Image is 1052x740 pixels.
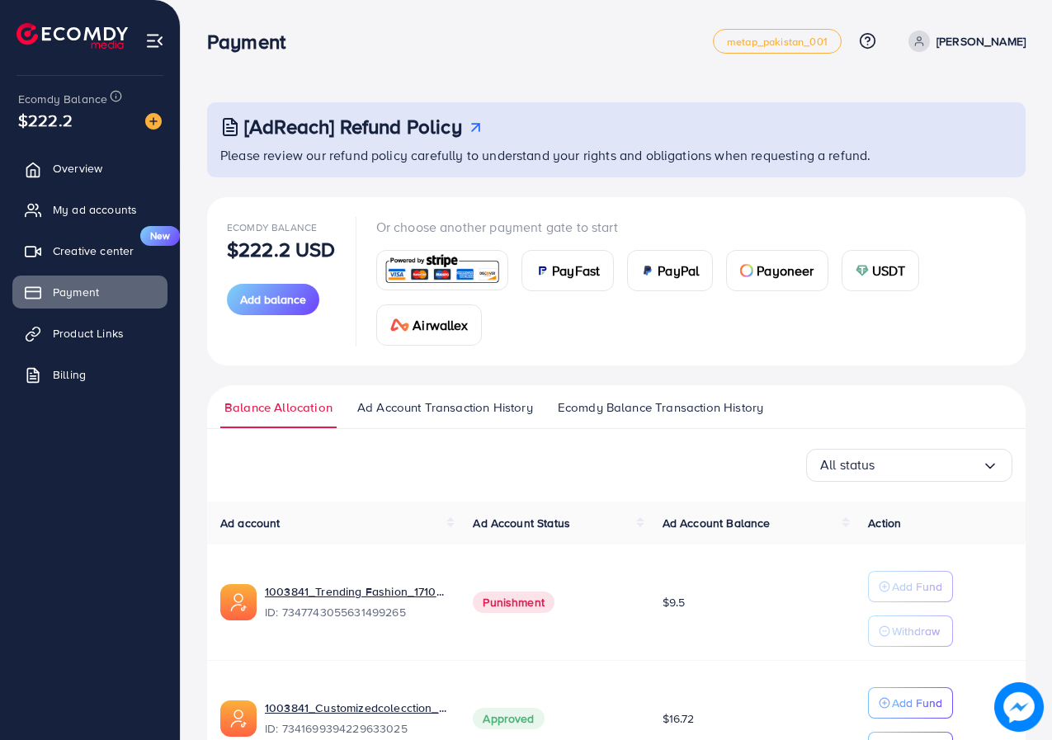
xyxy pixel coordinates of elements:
[220,515,281,531] span: Ad account
[53,201,137,218] span: My ad accounts
[740,264,753,277] img: card
[265,583,446,600] a: 1003841_Trending Fashion_1710779767967
[936,31,1026,51] p: [PERSON_NAME]
[552,261,600,280] span: PayFast
[145,31,164,50] img: menu
[473,515,570,531] span: Ad Account Status
[713,29,842,54] a: metap_pakistan_001
[220,584,257,620] img: ic-ads-acc.e4c84228.svg
[658,261,699,280] span: PayPal
[53,366,86,383] span: Billing
[240,291,306,308] span: Add balance
[806,449,1012,482] div: Search for option
[663,710,695,727] span: $16.72
[535,264,549,277] img: card
[473,592,554,613] span: Punishment
[868,615,953,647] button: Withdraw
[627,250,713,291] a: cardPayPal
[892,621,940,641] p: Withdraw
[220,145,1016,165] p: Please review our refund policy carefully to understand your rights and obligations when requesti...
[12,358,167,391] a: Billing
[820,452,875,478] span: All status
[473,708,544,729] span: Approved
[868,571,953,602] button: Add Fund
[145,113,162,130] img: image
[227,284,319,315] button: Add balance
[868,515,901,531] span: Action
[641,264,654,277] img: card
[357,398,533,417] span: Ad Account Transaction History
[872,261,906,280] span: USDT
[12,276,167,309] a: Payment
[376,217,1006,237] p: Or choose another payment gate to start
[265,700,446,716] a: 1003841_Customizedcolecction_1709372613954
[53,160,102,177] span: Overview
[227,239,336,259] p: $222.2 USD
[892,693,942,713] p: Add Fund
[224,398,333,417] span: Balance Allocation
[757,261,814,280] span: Payoneer
[265,583,446,621] div: <span class='underline'>1003841_Trending Fashion_1710779767967</span></br>7347743055631499265
[413,315,467,335] span: Airwallex
[376,250,509,290] a: card
[382,252,503,288] img: card
[265,700,446,738] div: <span class='underline'>1003841_Customizedcolecction_1709372613954</span></br>7341699394229633025
[994,682,1044,732] img: image
[244,115,462,139] h3: [AdReach] Refund Policy
[140,226,180,246] span: New
[18,91,107,107] span: Ecomdy Balance
[868,687,953,719] button: Add Fund
[902,31,1026,52] a: [PERSON_NAME]
[207,30,299,54] h3: Payment
[265,604,446,620] span: ID: 7347743055631499265
[53,284,99,300] span: Payment
[265,720,446,737] span: ID: 7341699394229633025
[17,23,128,49] img: logo
[726,250,828,291] a: cardPayoneer
[875,452,982,478] input: Search for option
[12,193,167,226] a: My ad accounts
[53,243,134,259] span: Creative center
[892,577,942,596] p: Add Fund
[521,250,614,291] a: cardPayFast
[220,700,257,737] img: ic-ads-acc.e4c84228.svg
[842,250,920,291] a: cardUSDT
[18,108,73,132] span: $222.2
[12,234,167,267] a: Creative centerNew
[12,317,167,350] a: Product Links
[12,152,167,185] a: Overview
[856,264,869,277] img: card
[727,36,828,47] span: metap_pakistan_001
[376,304,482,346] a: cardAirwallex
[227,220,317,234] span: Ecomdy Balance
[558,398,763,417] span: Ecomdy Balance Transaction History
[663,515,771,531] span: Ad Account Balance
[390,318,410,332] img: card
[663,594,686,610] span: $9.5
[53,325,124,342] span: Product Links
